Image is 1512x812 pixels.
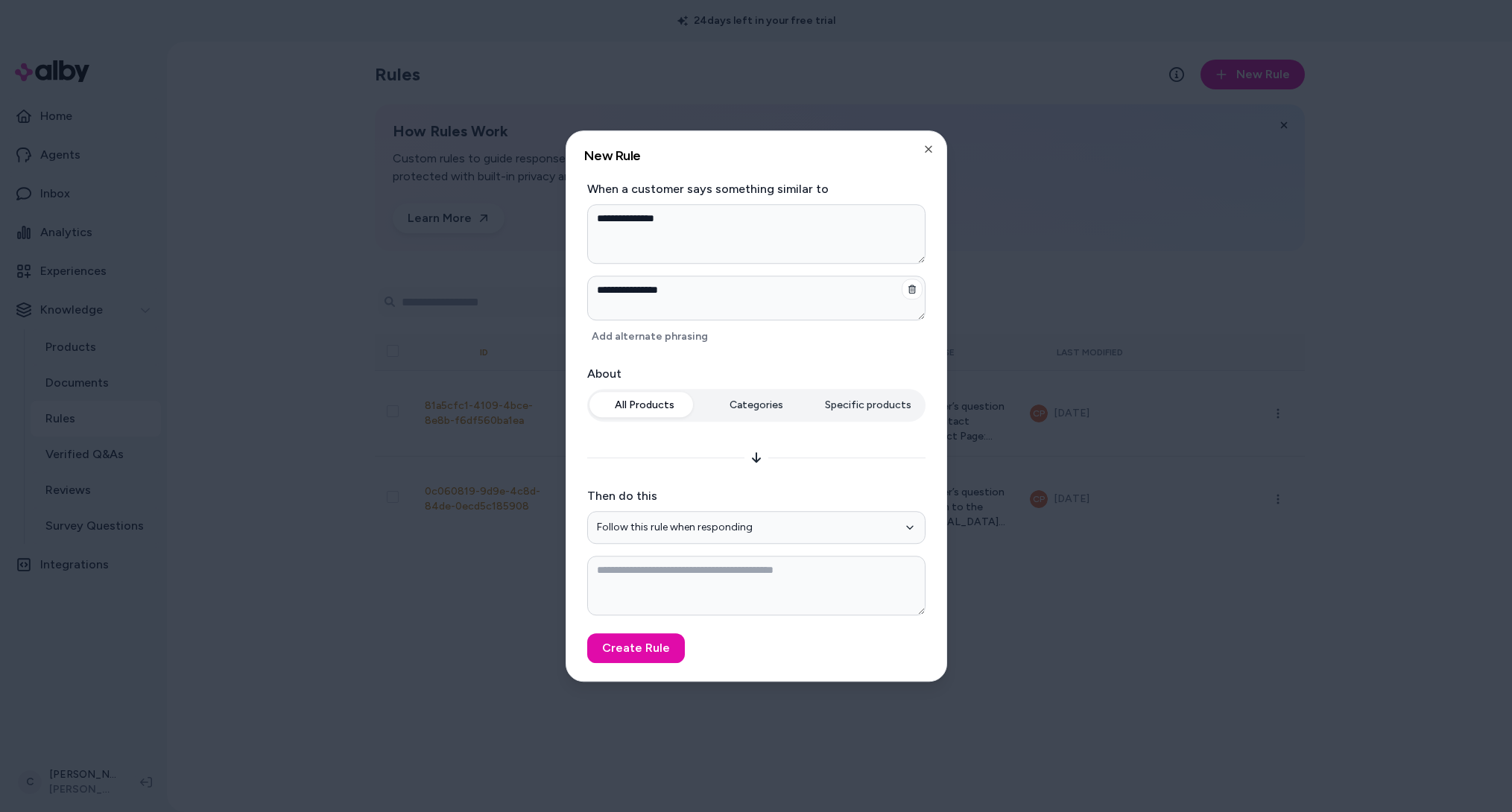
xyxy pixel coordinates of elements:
button: Add alternate phrasing [587,326,712,347]
label: About [587,365,926,383]
h2: New Rule [584,149,929,162]
button: All Products [590,392,699,419]
button: Categories [702,392,811,419]
button: Specific products [814,392,923,419]
label: When a customer says something similar to [587,180,926,198]
label: Then do this [587,487,926,505]
button: Create Rule [587,633,685,663]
